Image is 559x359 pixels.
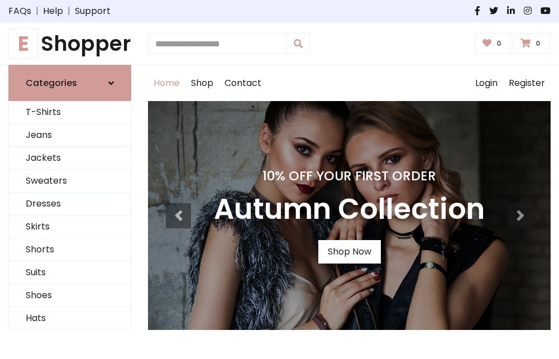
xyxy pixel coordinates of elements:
[494,39,504,49] span: 0
[26,78,77,88] h6: Categories
[8,28,39,59] span: E
[9,216,131,238] a: Skirts
[9,261,131,284] a: Suits
[214,193,485,227] h3: Autumn Collection
[9,147,131,170] a: Jackets
[9,170,131,193] a: Sweaters
[9,193,131,216] a: Dresses
[318,240,381,264] a: Shop Now
[9,284,131,307] a: Shoes
[513,33,551,54] a: 0
[31,4,43,18] span: |
[43,4,63,18] a: Help
[475,33,512,54] a: 0
[503,65,551,101] a: Register
[9,101,131,124] a: T-Shirts
[9,238,131,261] a: Shorts
[75,4,111,18] a: Support
[8,65,131,101] a: Categories
[214,168,485,184] h4: 10% Off Your First Order
[63,4,75,18] span: |
[9,307,131,330] a: Hats
[8,31,131,56] a: EShopper
[219,65,267,101] a: Contact
[9,124,131,147] a: Jeans
[533,39,543,49] span: 0
[8,31,131,56] h1: Shopper
[8,4,31,18] a: FAQs
[148,65,185,101] a: Home
[185,65,219,101] a: Shop
[470,65,503,101] a: Login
